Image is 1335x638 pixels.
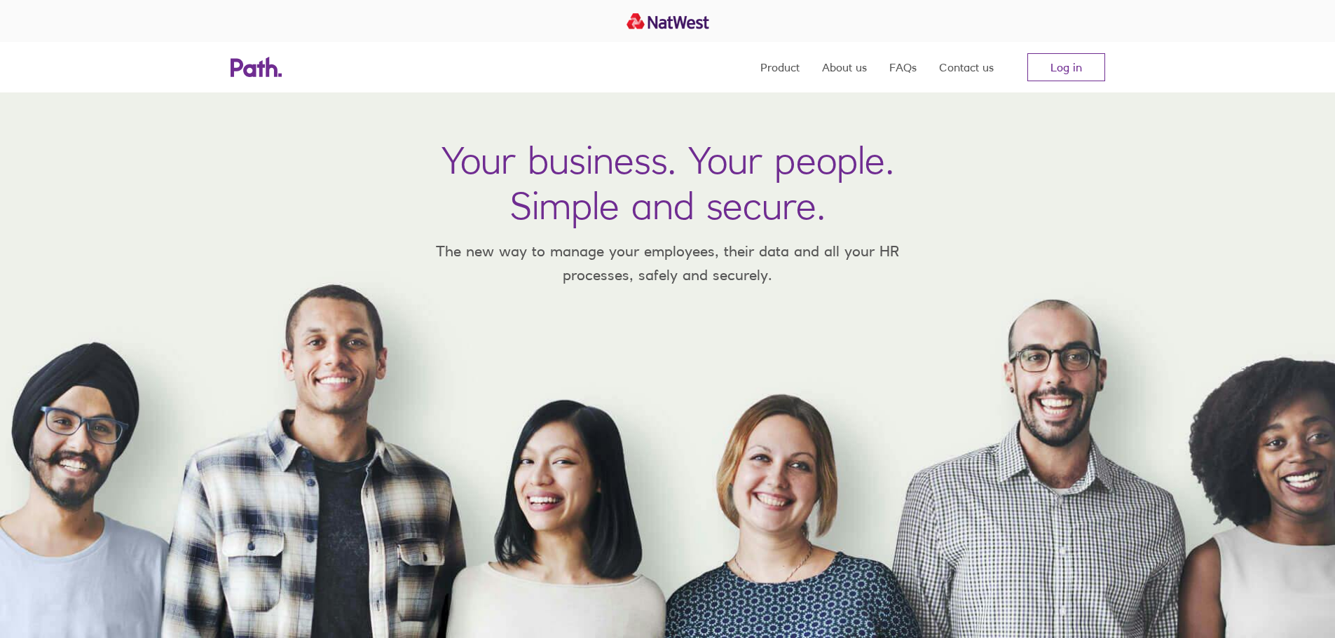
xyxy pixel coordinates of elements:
h1: Your business. Your people. Simple and secure. [441,137,894,228]
a: FAQs [889,42,917,92]
a: Contact us [939,42,994,92]
a: Product [760,42,800,92]
a: About us [822,42,867,92]
p: The new way to manage your employees, their data and all your HR processes, safely and securely. [416,240,920,286]
a: Log in [1027,53,1105,81]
